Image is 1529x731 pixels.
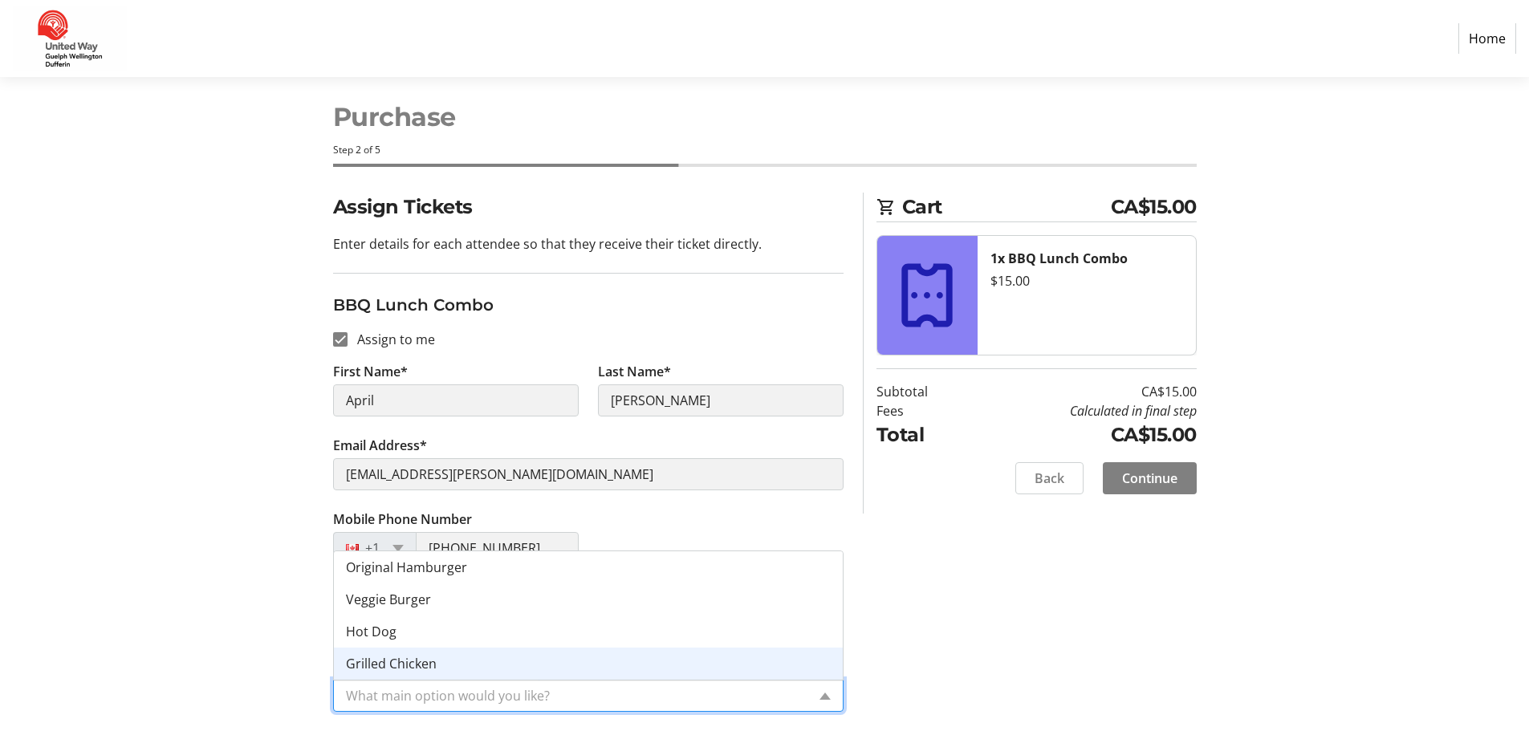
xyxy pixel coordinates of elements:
h2: Assign Tickets [333,193,844,221]
span: Veggie Burger [346,591,431,608]
a: Home [1458,23,1516,54]
label: Last Name* [598,362,671,381]
td: Calculated in final step [969,401,1197,420]
button: Back [1015,462,1084,494]
td: CA$15.00 [969,382,1197,401]
td: Fees [876,401,969,420]
label: Email Address* [333,436,427,455]
span: Cart [902,193,1111,221]
strong: 1x BBQ Lunch Combo [990,250,1128,267]
td: CA$15.00 [969,420,1197,449]
td: Total [876,420,969,449]
img: United Way Guelph Wellington Dufferin's Logo [13,6,127,71]
td: Subtotal [876,382,969,401]
h3: BBQ Lunch Combo [333,293,844,317]
ng-dropdown-panel: Options list [333,550,844,680]
label: Assign to me [348,330,435,349]
span: CA$15.00 [1111,193,1197,221]
div: $15.00 [990,271,1183,290]
p: Enter details for each attendee so that they receive their ticket directly. [333,234,844,254]
span: Grilled Chicken [346,655,437,672]
div: Step 2 of 5 [333,143,1197,157]
input: (506) 234-5678 [416,532,579,564]
span: Continue [1122,469,1177,488]
button: Continue [1103,462,1197,494]
span: Original Hamburger [346,558,467,576]
label: First Name* [333,362,408,381]
label: Mobile Phone Number [333,510,472,529]
h1: Purchase [333,98,1197,136]
span: Back [1035,469,1064,488]
span: Hot Dog [346,623,396,640]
